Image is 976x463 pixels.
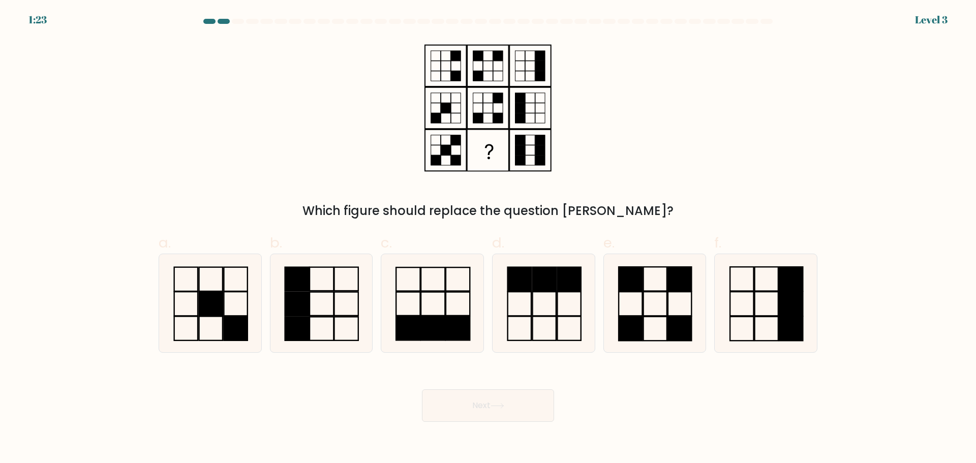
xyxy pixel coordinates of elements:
span: a. [159,233,171,253]
span: e. [603,233,615,253]
div: Level 3 [915,12,948,27]
span: b. [270,233,282,253]
span: c. [381,233,392,253]
span: d. [492,233,504,253]
div: Which figure should replace the question [PERSON_NAME]? [165,202,811,220]
button: Next [422,389,554,422]
div: 1:23 [28,12,47,27]
span: f. [714,233,721,253]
